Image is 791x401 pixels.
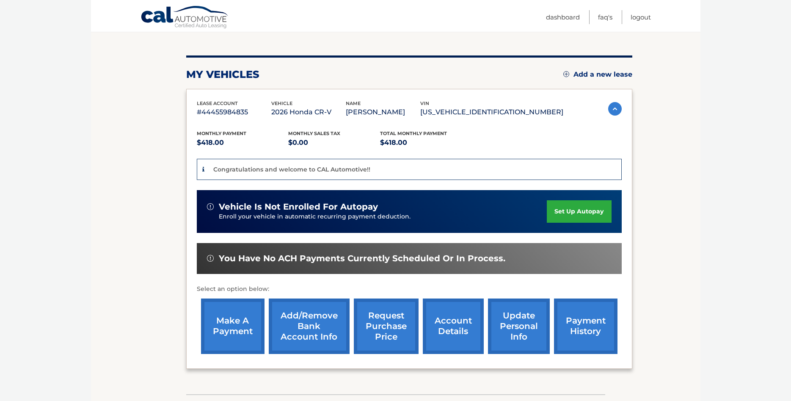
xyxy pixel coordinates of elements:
[219,202,378,212] span: vehicle is not enrolled for autopay
[197,137,289,149] p: $418.00
[186,68,259,81] h2: my vehicles
[380,130,447,136] span: Total Monthly Payment
[346,100,361,106] span: name
[547,200,611,223] a: set up autopay
[608,102,622,116] img: accordion-active.svg
[380,137,472,149] p: $418.00
[631,10,651,24] a: Logout
[488,299,550,354] a: update personal info
[197,100,238,106] span: lease account
[554,299,617,354] a: payment history
[563,71,569,77] img: add.svg
[141,6,229,30] a: Cal Automotive
[271,106,346,118] p: 2026 Honda CR-V
[271,100,292,106] span: vehicle
[546,10,580,24] a: Dashboard
[207,203,214,210] img: alert-white.svg
[219,212,547,221] p: Enroll your vehicle in automatic recurring payment deduction.
[197,284,622,294] p: Select an option below:
[420,106,563,118] p: [US_VEHICLE_IDENTIFICATION_NUMBER]
[346,106,420,118] p: [PERSON_NAME]
[197,106,271,118] p: #44455984835
[288,137,380,149] p: $0.00
[288,130,340,136] span: Monthly sales Tax
[207,255,214,262] img: alert-white.svg
[598,10,612,24] a: FAQ's
[213,166,370,173] p: Congratulations and welcome to CAL Automotive!!
[354,299,419,354] a: request purchase price
[420,100,429,106] span: vin
[219,253,505,264] span: You have no ACH payments currently scheduled or in process.
[201,299,265,354] a: make a payment
[563,70,632,79] a: Add a new lease
[423,299,484,354] a: account details
[197,130,246,136] span: Monthly Payment
[269,299,350,354] a: Add/Remove bank account info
